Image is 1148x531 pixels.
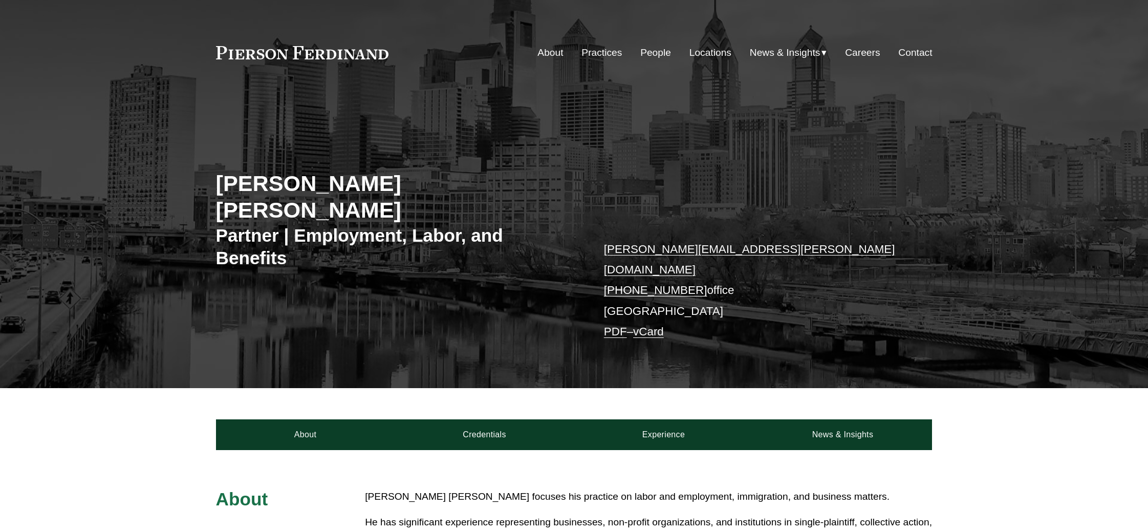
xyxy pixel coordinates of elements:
a: [PHONE_NUMBER] [604,284,707,296]
span: About [216,489,268,509]
a: Careers [845,43,880,62]
a: About [537,43,563,62]
a: vCard [633,325,664,338]
a: People [640,43,671,62]
a: folder dropdown [750,43,827,62]
p: office [GEOGRAPHIC_DATA] – [604,239,902,343]
h3: Partner | Employment, Labor, and Benefits [216,224,574,269]
a: Locations [689,43,731,62]
a: [PERSON_NAME][EMAIL_ADDRESS][PERSON_NAME][DOMAIN_NAME] [604,243,895,276]
span: News & Insights [750,44,820,62]
a: PDF [604,325,627,338]
a: Practices [581,43,622,62]
p: [PERSON_NAME] [PERSON_NAME] focuses his practice on labor and employment, immigration, and busine... [365,488,932,506]
a: Contact [898,43,932,62]
h2: [PERSON_NAME] [PERSON_NAME] [216,170,574,224]
a: About [216,419,395,450]
a: Credentials [395,419,574,450]
a: News & Insights [753,419,932,450]
a: Experience [574,419,753,450]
